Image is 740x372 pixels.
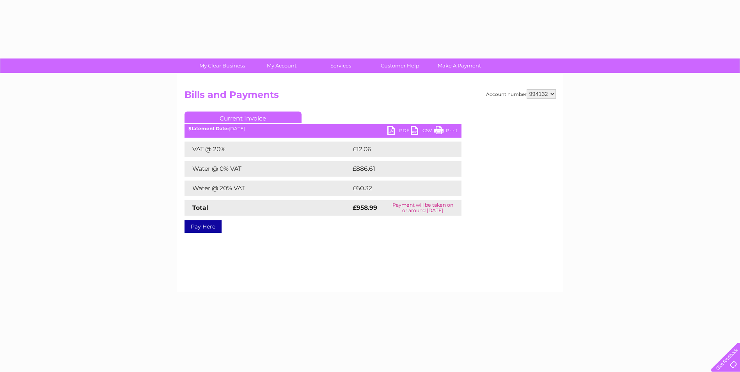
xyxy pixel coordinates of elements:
[192,204,208,211] strong: Total
[434,126,458,137] a: Print
[351,142,445,157] td: £12.06
[351,181,445,196] td: £60.32
[486,89,556,99] div: Account number
[351,161,447,177] td: £886.61
[249,58,314,73] a: My Account
[190,58,254,73] a: My Clear Business
[427,58,492,73] a: Make A Payment
[185,89,556,104] h2: Bills and Payments
[188,126,229,131] b: Statement Date:
[368,58,432,73] a: Customer Help
[309,58,373,73] a: Services
[185,126,461,131] div: [DATE]
[411,126,434,137] a: CSV
[384,200,461,216] td: Payment will be taken on or around [DATE]
[185,220,222,233] a: Pay Here
[353,204,377,211] strong: £958.99
[185,142,351,157] td: VAT @ 20%
[185,161,351,177] td: Water @ 0% VAT
[387,126,411,137] a: PDF
[185,181,351,196] td: Water @ 20% VAT
[185,112,302,123] a: Current Invoice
